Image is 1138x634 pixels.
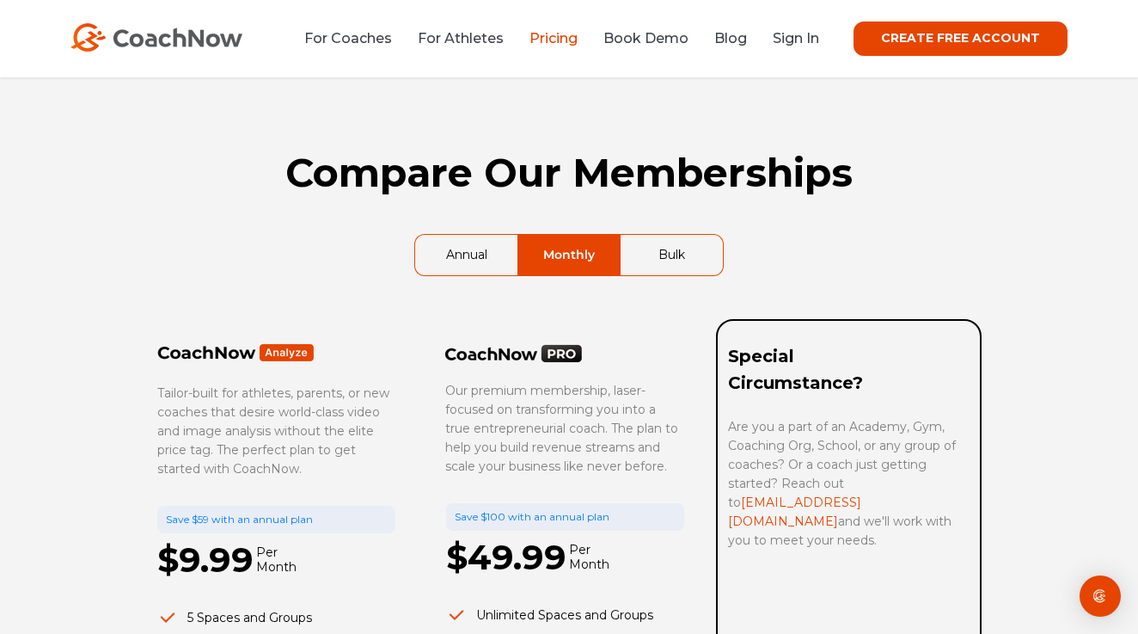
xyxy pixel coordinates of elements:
[728,495,861,529] a: [EMAIL_ADDRESS][DOMAIN_NAME]
[157,533,254,587] p: $9.99
[445,381,682,476] p: Our premium membership, laser-focused on transforming you into a true entrepreneurial coach. The ...
[621,235,723,275] a: Bulk
[157,384,395,478] p: Tailor-built for athletes, parents, or new coaches that desire world-class video and image analys...
[415,235,517,275] a: Annual
[728,417,965,550] p: Are you a part of an Academy, Gym, Coaching Org, School, or any group of coaches? Or a coach just...
[714,30,747,46] a: Blog
[418,30,504,46] a: For Athletes
[1080,576,1121,617] div: Open Intercom Messenger
[157,608,395,627] li: 5 Spaces and Groups
[70,23,242,52] img: CoachNow Logo
[773,30,819,46] a: Sign In
[728,346,863,393] strong: Special Circumstance?
[518,235,620,275] a: Monthly
[566,543,609,572] span: Per Month
[157,506,395,533] div: Save $59 with an annual plan
[445,344,583,363] img: Pro Logo Black
[254,545,297,575] span: Per Month
[603,30,688,46] a: Book Demo
[446,503,683,531] div: Save $100 with an annual plan
[156,150,982,196] h1: Compare Our Memberships
[304,30,392,46] a: For Coaches
[157,343,315,362] img: Frame
[446,531,566,584] p: $49.99
[529,30,578,46] a: Pricing
[446,606,683,625] li: Unlimited Spaces and Groups
[853,22,1068,56] a: CREATE FREE ACCOUNT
